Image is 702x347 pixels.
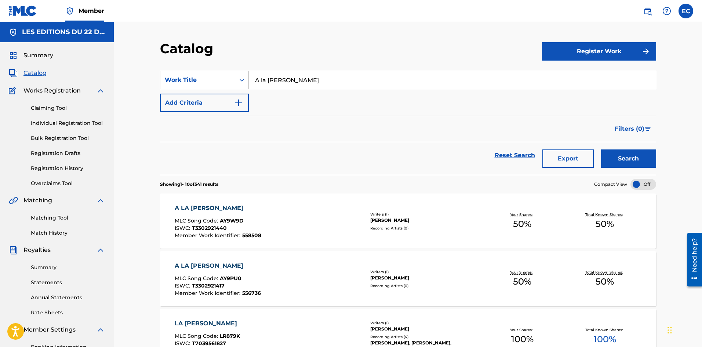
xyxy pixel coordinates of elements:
button: Search [601,149,656,168]
a: Match History [31,229,105,237]
span: T7039561827 [192,340,226,347]
span: ISWC : [175,225,192,231]
div: [PERSON_NAME] [370,217,481,224]
a: Claiming Tool [31,104,105,112]
span: T3302921417 [192,282,225,289]
img: Member Settings [9,325,18,334]
h5: LES EDITIONS DU 22 DECEMBRE [22,28,105,36]
button: Register Work [542,42,656,61]
img: help [662,7,671,15]
img: Top Rightsholder [65,7,74,15]
span: Works Registration [23,86,81,95]
a: Reset Search [491,147,539,163]
a: Rate Sheets [31,309,105,317]
iframe: Resource Center [681,230,702,289]
div: Work Title [165,76,231,84]
p: Your Shares: [510,327,534,333]
img: expand [96,196,105,205]
div: [PERSON_NAME] [370,275,481,281]
a: Bulk Registration Tool [31,134,105,142]
span: Royalties [23,246,51,254]
div: Writers ( 1 ) [370,269,481,275]
img: search [643,7,652,15]
span: AY9PU0 [220,275,241,282]
img: MLC Logo [9,6,37,16]
p: Total Known Shares: [585,270,625,275]
img: filter [645,127,651,131]
img: Works Registration [9,86,18,95]
img: expand [96,325,105,334]
div: A LA [PERSON_NAME] [175,261,261,270]
span: Member Work Identifier : [175,232,242,239]
span: 50 % [513,217,531,231]
button: Filters (0) [610,120,656,138]
span: Filters ( 0 ) [615,124,644,133]
div: Writers ( 1 ) [370,320,481,326]
img: Catalog [9,69,18,77]
a: Statements [31,279,105,286]
span: Member Settings [23,325,76,334]
form: Search Form [160,71,656,175]
div: Help [659,4,674,18]
a: Registration History [31,165,105,172]
span: Member Work Identifier : [175,290,242,296]
span: Summary [23,51,53,60]
div: Writers ( 1 ) [370,212,481,217]
span: MLC Song Code : [175,217,220,224]
span: Compact View [594,181,627,188]
p: Total Known Shares: [585,327,625,333]
span: 100 % [511,333,534,346]
span: 556736 [242,290,261,296]
span: 50 % [596,275,614,288]
span: T3302921440 [192,225,227,231]
a: Summary [31,264,105,271]
span: LR879K [220,333,240,339]
a: A LA [PERSON_NAME]MLC Song Code:AY9PU0ISWC:T3302921417Member Work Identifier:556736Writers (1)[PE... [160,251,656,306]
span: 100 % [594,333,616,346]
a: SummarySummary [9,51,53,60]
span: 558508 [242,232,261,239]
span: 50 % [513,275,531,288]
img: expand [96,246,105,254]
span: Catalog [23,69,47,77]
iframe: Chat Widget [665,312,702,347]
a: Individual Registration Tool [31,119,105,127]
span: ISWC : [175,340,192,347]
img: f7272a7cc735f4ea7f67.svg [641,47,650,56]
span: Member [79,7,104,15]
span: 50 % [596,217,614,231]
p: Your Shares: [510,270,534,275]
img: 9d2ae6d4665cec9f34b9.svg [234,98,243,107]
img: Matching [9,196,18,205]
div: A LA [PERSON_NAME] [175,204,261,213]
a: Annual Statements [31,294,105,301]
span: MLC Song Code : [175,333,220,339]
div: Widget de chat [665,312,702,347]
span: Matching [23,196,52,205]
img: expand [96,86,105,95]
button: Add Criteria [160,94,249,112]
div: Recording Artists ( 0 ) [370,225,481,231]
span: MLC Song Code : [175,275,220,282]
div: [PERSON_NAME] [370,326,481,332]
img: Accounts [9,28,18,37]
span: AY9W9D [220,217,244,224]
a: Registration Drafts [31,149,105,157]
p: Total Known Shares: [585,212,625,217]
span: ISWC : [175,282,192,289]
img: Royalties [9,246,18,254]
p: Your Shares: [510,212,534,217]
div: Recording Artists ( 0 ) [370,283,481,289]
a: CatalogCatalog [9,69,47,77]
div: Glisser [668,319,672,341]
div: Recording Artists ( 4 ) [370,334,481,340]
img: Summary [9,51,18,60]
p: Showing 1 - 10 of 541 results [160,181,218,188]
a: Public Search [640,4,655,18]
div: LA [PERSON_NAME] [175,319,260,328]
a: Overclaims Tool [31,180,105,187]
a: Matching Tool [31,214,105,222]
button: Export [542,149,594,168]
